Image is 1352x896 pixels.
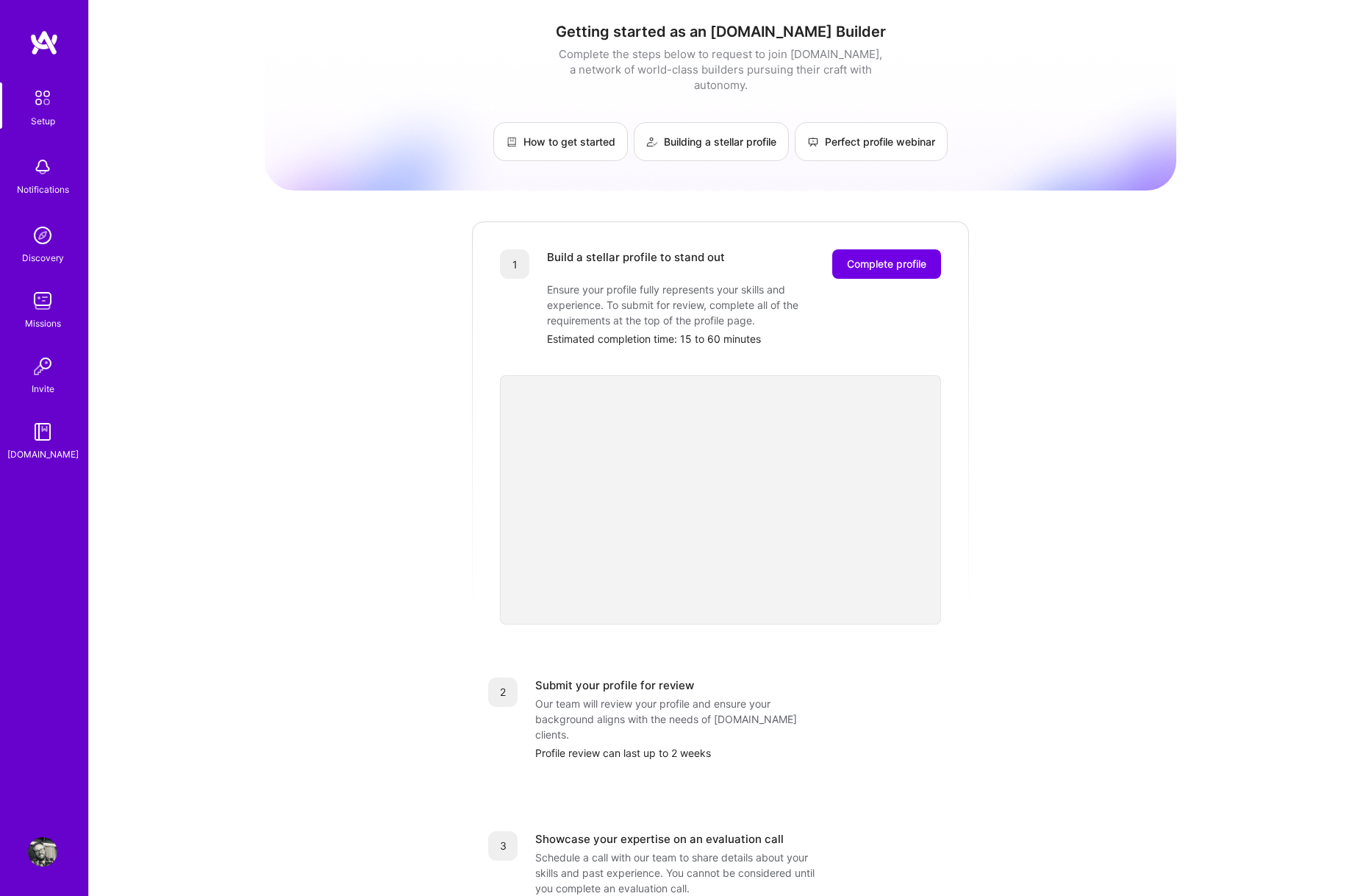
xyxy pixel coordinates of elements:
h1: Getting started as an [DOMAIN_NAME] Builder [265,23,1176,40]
a: Perfect profile webinar [795,122,948,161]
iframe: video [500,375,941,625]
img: Perfect profile webinar [807,136,819,148]
div: [DOMAIN_NAME] [7,447,79,462]
div: 2 [488,678,518,707]
div: Missions [25,316,61,331]
div: Ensure your profile fully represents your skills and experience. To submit for review, complete a... [547,282,841,328]
div: Our team will review your profile and ensure your background aligns with the needs of [DOMAIN_NAM... [535,696,829,742]
div: Invite [32,381,54,397]
img: logo [29,29,59,56]
div: Complete the steps below to request to join [DOMAIN_NAME], a network of world-class builders purs... [555,46,886,93]
div: Notifications [17,182,69,197]
div: Estimated completion time: 15 to 60 minutes [547,331,941,346]
div: Profile review can last up to 2 weeks [535,745,953,761]
a: How to get started [493,122,628,161]
div: Build a stellar profile to stand out [547,249,725,279]
button: Complete profile [832,249,941,279]
div: Schedule a call with our team to share details about your skills and past experience. You cannot ... [535,850,829,896]
div: 1 [500,249,529,279]
img: bell [28,152,57,182]
img: guide book [28,417,57,447]
a: Building a stellar profile [634,122,789,161]
div: Discovery [22,250,64,266]
img: Invite [28,352,57,381]
span: Complete profile [847,257,926,271]
img: teamwork [28,286,57,316]
div: Submit your profile for review [535,678,694,693]
img: How to get started [506,136,518,148]
img: Building a stellar profile [646,136,658,148]
img: discovery [28,221,57,250]
div: Showcase your expertise on an evaluation call [535,831,784,847]
img: setup [27,82,58,113]
div: 3 [488,831,518,861]
div: Setup [31,113,55,129]
img: User Avatar [28,837,57,867]
a: User Avatar [24,837,61,867]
